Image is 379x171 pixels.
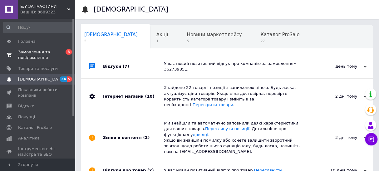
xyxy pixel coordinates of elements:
span: Каталог ProSale [18,125,52,130]
div: Інтернет магазин [103,79,164,114]
span: 5 [187,39,242,43]
span: (10) [145,94,154,99]
span: Б/У ЗАПЧАСТИНИ [20,4,67,9]
span: (2) [143,135,150,140]
span: Відгуки [18,103,34,109]
div: Знайдено 22 товарні позиції з заниженою ціною. Будь ласка, актуалізує ціни товарів. Якщо ціна дос... [164,85,304,108]
span: Каталог ProSale [260,32,299,37]
span: 5 [67,76,72,82]
div: Відгуки [103,55,164,78]
a: довідці [193,132,208,137]
span: 34 [60,76,67,82]
a: Перевірити товари [193,102,233,107]
span: [DEMOGRAPHIC_DATA] [18,76,64,82]
span: (7) [123,64,129,69]
span: 5 [84,39,138,43]
div: Ваш ID: 3689323 [20,9,75,15]
span: Акції [156,32,168,37]
span: Показники роботи компанії [18,87,58,98]
div: день тому [304,64,367,69]
span: Замовлення та повідомлення [18,49,58,61]
a: Переглянути позиції [205,126,249,131]
span: 27 [260,39,299,43]
span: Аналітика [18,135,40,141]
div: У вас новий позитивний відгук про компанію за замовленням 362739851. [164,61,304,72]
input: Пошук [3,22,73,33]
span: 3 [66,49,72,55]
span: Головна [18,39,36,44]
span: Новини маркетплейсу [187,32,242,37]
span: Товари та послуги [18,66,58,71]
div: Зміни в контенті [103,114,164,161]
span: Інструменти веб-майстра та SEO [18,146,58,157]
div: 2 дні тому [304,94,367,99]
div: 3 дні тому [304,135,367,140]
h1: [DEMOGRAPHIC_DATA] [94,6,168,13]
div: Ми знайшли та автоматично заповнили деякі характеристики для ваших товарів. . Детальніше про функ... [164,120,304,154]
span: 1 [156,39,168,43]
span: [DEMOGRAPHIC_DATA] [84,32,138,37]
span: Покупці [18,114,35,120]
button: Чат з покупцем [365,133,377,145]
